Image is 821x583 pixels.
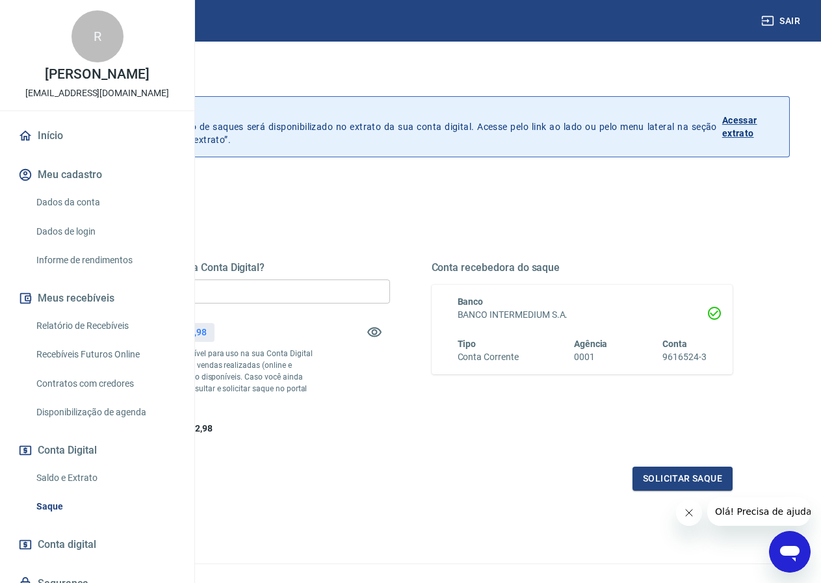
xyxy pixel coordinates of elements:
a: Recebíveis Futuros Online [31,341,179,368]
span: Banco [458,296,484,307]
a: Disponibilização de agenda [31,399,179,426]
a: Informe de rendimentos [31,247,179,274]
iframe: Mensagem da empresa [707,497,811,526]
div: R [72,10,124,62]
span: Conta digital [38,536,96,554]
iframe: Fechar mensagem [676,500,702,526]
a: Contratos com credores [31,370,179,397]
p: R$ 1.502,98 [158,326,206,339]
button: Sair [759,9,805,33]
h6: Conta Corrente [458,350,519,364]
a: Dados da conta [31,189,179,216]
a: Início [16,122,179,150]
h3: Saque [31,68,790,86]
a: Conta digital [16,530,179,559]
button: Meu cadastro [16,161,179,189]
a: Dados de login [31,218,179,245]
iframe: Botão para abrir a janela de mensagens [769,531,811,573]
span: Agência [574,339,608,349]
p: *Corresponde ao saldo disponível para uso na sua Conta Digital Vindi. Incluindo os valores das ve... [88,348,315,406]
span: Conta [662,339,687,349]
span: R$ 1.502,98 [164,423,212,434]
p: [EMAIL_ADDRESS][DOMAIN_NAME] [25,86,169,100]
p: A partir de agora, o histórico de saques será disponibilizado no extrato da sua conta digital. Ac... [70,107,717,146]
p: Acessar extrato [722,114,779,140]
p: [PERSON_NAME] [45,68,149,81]
span: Tipo [458,339,476,349]
a: Relatório de Recebíveis [31,313,179,339]
h5: Conta recebedora do saque [432,261,733,274]
p: Histórico de saques [70,107,717,120]
a: Saque [31,493,179,520]
h6: 0001 [574,350,608,364]
button: Conta Digital [16,436,179,465]
button: Solicitar saque [632,467,733,491]
a: Saldo e Extrato [31,465,179,491]
span: Olá! Precisa de ajuda? [8,9,109,19]
h6: BANCO INTERMEDIUM S.A. [458,308,707,322]
h6: 9616524-3 [662,350,707,364]
button: Meus recebíveis [16,284,179,313]
a: Acessar extrato [722,107,779,146]
h5: Quanto deseja sacar da Conta Digital? [88,261,390,274]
